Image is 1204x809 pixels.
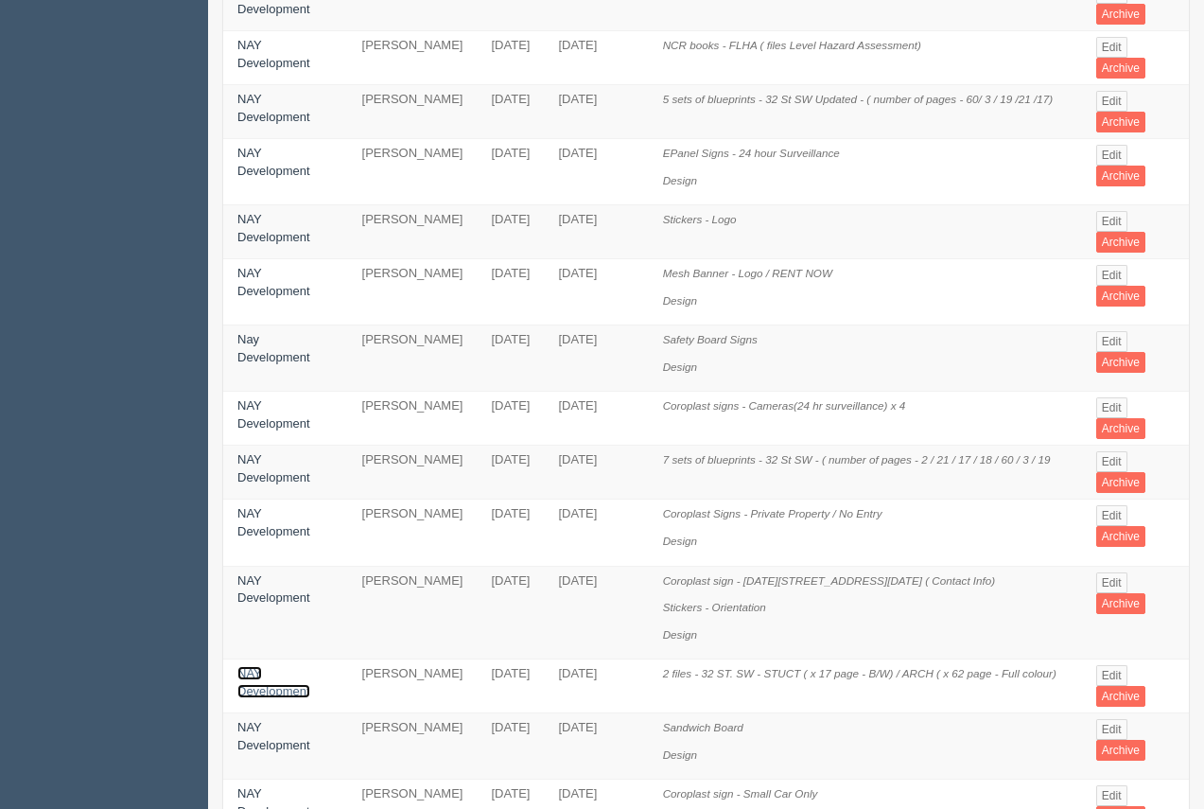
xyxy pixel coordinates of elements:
[663,507,882,519] i: Coroplast Signs - Private Property / No Entry
[477,325,544,392] td: [DATE]
[663,601,766,613] i: Stickers - Orientation
[237,212,310,244] a: NAY Development
[477,713,544,780] td: [DATE]
[237,92,310,124] a: NAY Development
[477,31,544,85] td: [DATE]
[348,139,478,205] td: [PERSON_NAME]
[477,660,544,713] td: [DATE]
[663,213,737,225] i: Stickers - Logo
[663,39,921,51] i: NCR books - FLHA ( files Level Hazard Assessment)
[348,446,478,500] td: [PERSON_NAME]
[663,267,832,279] i: Mesh Banner - Logo / RENT NOW
[1096,4,1145,25] a: Archive
[237,666,310,698] a: NAY Development
[1096,397,1127,418] a: Edit
[663,535,697,547] i: Design
[663,667,1056,679] i: 2 files - 32 ST. SW - STUCT ( x 17 page - B/W) / ARCH ( x 62 page - Full colour)
[348,325,478,392] td: [PERSON_NAME]
[477,446,544,500] td: [DATE]
[1096,232,1145,253] a: Archive
[348,31,478,85] td: [PERSON_NAME]
[348,259,478,325] td: [PERSON_NAME]
[544,31,648,85] td: [DATE]
[663,93,1054,105] i: 5 sets of blueprints - 32 St SW Updated - ( number of pages - 60/ 3 / 19 /21 /17)
[544,259,648,325] td: [DATE]
[477,205,544,259] td: [DATE]
[348,713,478,780] td: [PERSON_NAME]
[348,500,478,566] td: [PERSON_NAME]
[348,566,478,660] td: [PERSON_NAME]
[544,85,648,139] td: [DATE]
[544,713,648,780] td: [DATE]
[663,399,906,412] i: Coroplast signs - Cameras(24 hr surveillance) x 4
[477,85,544,139] td: [DATE]
[1096,145,1127,166] a: Edit
[477,139,544,205] td: [DATE]
[1096,686,1145,707] a: Archive
[1096,91,1127,112] a: Edit
[1096,286,1145,307] a: Archive
[1096,265,1127,286] a: Edit
[663,787,818,800] i: Coroplast sign - Small Car Only
[477,392,544,446] td: [DATE]
[1096,112,1145,132] a: Archive
[1096,352,1145,373] a: Archive
[1096,526,1145,547] a: Archive
[663,453,1051,466] i: 7 sets of blueprints - 32 St SW - ( number of pages - 2 / 21 / 17 / 18 / 60 / 3 / 19
[1096,418,1145,439] a: Archive
[237,266,310,298] a: NAY Development
[544,500,648,566] td: [DATE]
[1096,572,1127,593] a: Edit
[237,720,310,752] a: NAY Development
[237,146,310,178] a: NAY Development
[477,566,544,660] td: [DATE]
[544,205,648,259] td: [DATE]
[544,446,648,500] td: [DATE]
[1096,37,1127,58] a: Edit
[663,748,697,761] i: Design
[348,205,478,259] td: [PERSON_NAME]
[544,566,648,660] td: [DATE]
[663,574,996,587] i: Coroplast sign - [DATE][STREET_ADDRESS][DATE] ( Contact Info)
[237,38,310,70] a: NAY Development
[1096,505,1127,526] a: Edit
[663,294,697,307] i: Design
[1096,740,1145,761] a: Archive
[348,660,478,713] td: [PERSON_NAME]
[237,506,310,538] a: NAY Development
[1096,166,1145,186] a: Archive
[663,721,743,733] i: Sandwich Board
[1096,472,1145,493] a: Archive
[544,139,648,205] td: [DATE]
[663,147,840,159] i: EPanel Signs - 24 hour Surveillance
[663,174,697,186] i: Design
[663,333,758,345] i: Safety Board Signs
[1096,665,1127,686] a: Edit
[1096,211,1127,232] a: Edit
[237,452,310,484] a: NAY Development
[477,259,544,325] td: [DATE]
[1096,58,1145,79] a: Archive
[544,325,648,392] td: [DATE]
[1096,331,1127,352] a: Edit
[544,660,648,713] td: [DATE]
[663,361,697,373] i: Design
[237,573,310,606] a: NAY Development
[348,392,478,446] td: [PERSON_NAME]
[1096,785,1127,806] a: Edit
[1096,451,1127,472] a: Edit
[237,332,310,364] a: Nay Development
[237,398,310,431] a: NAY Development
[477,500,544,566] td: [DATE]
[1096,719,1127,740] a: Edit
[663,628,697,641] i: Design
[1096,593,1145,614] a: Archive
[348,85,478,139] td: [PERSON_NAME]
[544,392,648,446] td: [DATE]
